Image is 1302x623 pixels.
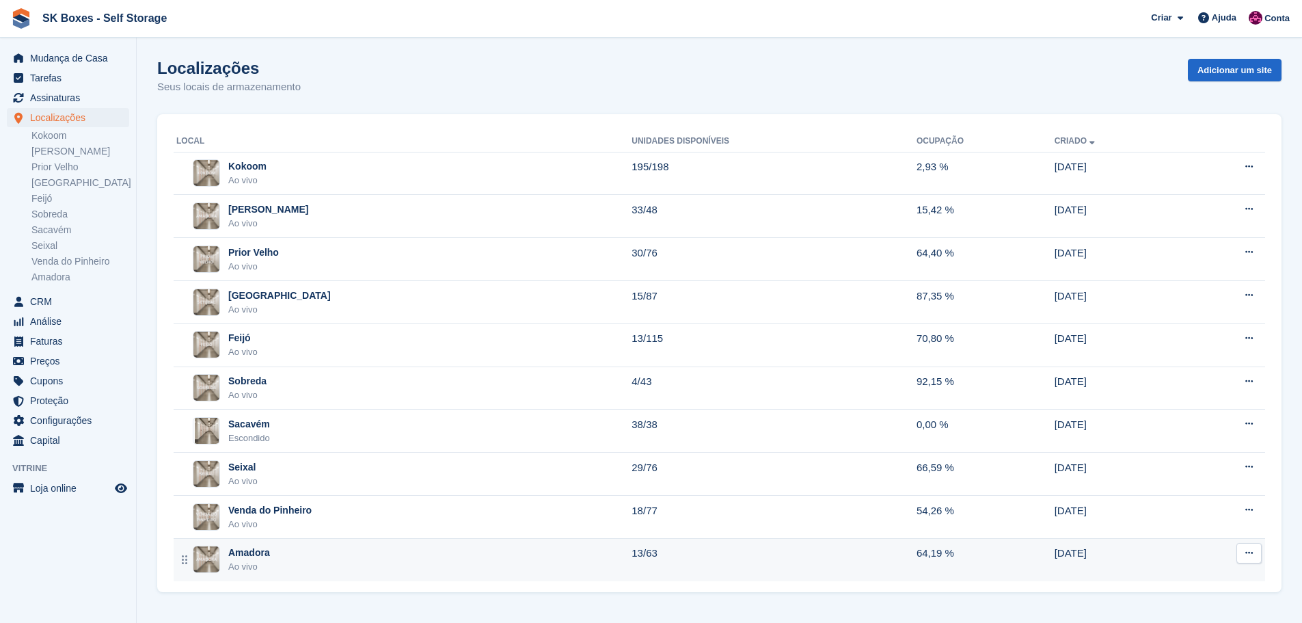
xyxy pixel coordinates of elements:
img: Imagem do site Amadora II [193,203,219,229]
img: Imagem do site Prior Velho [193,246,219,272]
span: Vitrine [12,462,136,475]
span: Mudança de Casa [30,49,112,68]
span: Configurações [30,411,112,430]
td: 0,00 % [917,410,1055,453]
div: Ao vivo [228,518,312,531]
div: Ao vivo [228,174,267,187]
span: Análise [30,312,112,331]
h1: Localizações [157,59,301,77]
a: menu [7,312,129,331]
span: Preços [30,352,112,371]
img: Imagem do site Feijó [193,332,219,358]
a: Feijó [31,192,129,205]
a: Loja de pré-visualização [113,480,129,496]
td: [DATE] [1055,281,1181,324]
span: Assinaturas [30,88,112,107]
td: 15/87 [632,281,917,324]
img: Imagem do site Sacavém [195,417,219,445]
td: [DATE] [1055,453,1181,496]
td: 2,93 % [917,152,1055,195]
td: 15,42 % [917,195,1055,238]
td: [DATE] [1055,238,1181,281]
div: Prior Velho [228,246,279,260]
td: [DATE] [1055,195,1181,238]
a: menu [7,479,129,498]
img: Imagem do site Sobreda [193,375,219,401]
div: Sobreda [228,374,267,388]
a: menu [7,431,129,450]
a: Venda do Pinheiro [31,255,129,268]
td: 30/76 [632,238,917,281]
a: Sobreda [31,208,129,221]
th: Ocupação [917,131,1055,153]
td: 195/198 [632,152,917,195]
img: Joana Alegria [1249,11,1262,25]
div: Ao vivo [228,345,258,359]
div: Sacavém [228,417,270,432]
a: menu [7,391,129,410]
td: [DATE] [1055,367,1181,410]
td: [DATE] [1055,410,1181,453]
span: Proteção [30,391,112,410]
th: Unidades disponíveis [632,131,917,153]
a: Adicionar um site [1188,59,1281,81]
td: 54,26 % [917,496,1055,539]
span: Loja online [30,479,112,498]
td: 92,15 % [917,367,1055,410]
span: CRM [30,292,112,311]
span: Capital [30,431,112,450]
td: 29/76 [632,453,917,496]
div: Ao vivo [228,217,308,230]
span: Conta [1264,12,1290,25]
div: Ao vivo [228,260,279,274]
a: Criado [1055,136,1098,146]
img: stora-icon-8386f47178a22dfd0bd8f6a31ec36ba5ce8667c1dd55bd0f319d3a0aa187defe.svg [11,8,31,29]
div: Ao vivo [228,388,267,402]
td: 13/63 [632,538,917,581]
a: [GEOGRAPHIC_DATA] [31,176,129,189]
span: Localizações [30,108,112,127]
a: menu [7,49,129,68]
div: Feijó [228,331,258,345]
a: menu [7,292,129,311]
span: Criar [1151,11,1171,25]
a: Sacavém [31,224,129,237]
td: [DATE] [1055,496,1181,539]
a: Seixal [31,239,129,252]
div: Venda do Pinheiro [228,503,312,518]
a: menu [7,332,129,351]
td: 64,19 % [917,538,1055,581]
div: Escondido [228,432,270,445]
td: 13/115 [632,323,917,367]
a: menu [7,352,129,371]
a: [PERSON_NAME] [31,145,129,158]
a: SK Boxes - Self Storage [37,7,172,29]
td: [DATE] [1055,538,1181,581]
div: Ao vivo [228,560,270,574]
a: Prior Velho [31,161,129,174]
img: Imagem do site Seixal [193,461,219,487]
a: Amadora [31,271,129,284]
td: [DATE] [1055,323,1181,367]
td: 70,80 % [917,323,1055,367]
img: Imagem do site Setúbal [193,289,219,315]
a: Kokoom [31,129,129,142]
div: Seixal [228,460,258,475]
a: menu [7,108,129,127]
td: 33/48 [632,195,917,238]
p: Seus locais de armazenamento [157,79,301,95]
div: [PERSON_NAME] [228,202,308,217]
a: menu [7,411,129,430]
td: 4/43 [632,367,917,410]
a: menu [7,68,129,88]
div: Amadora [228,546,270,560]
td: 87,35 % [917,281,1055,324]
a: menu [7,88,129,107]
span: Ajuda [1212,11,1236,25]
th: Local [174,131,632,153]
div: Kokoom [228,159,267,174]
td: 18/77 [632,496,917,539]
span: Faturas [30,332,112,351]
div: Ao vivo [228,303,331,317]
td: 38/38 [632,410,917,453]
